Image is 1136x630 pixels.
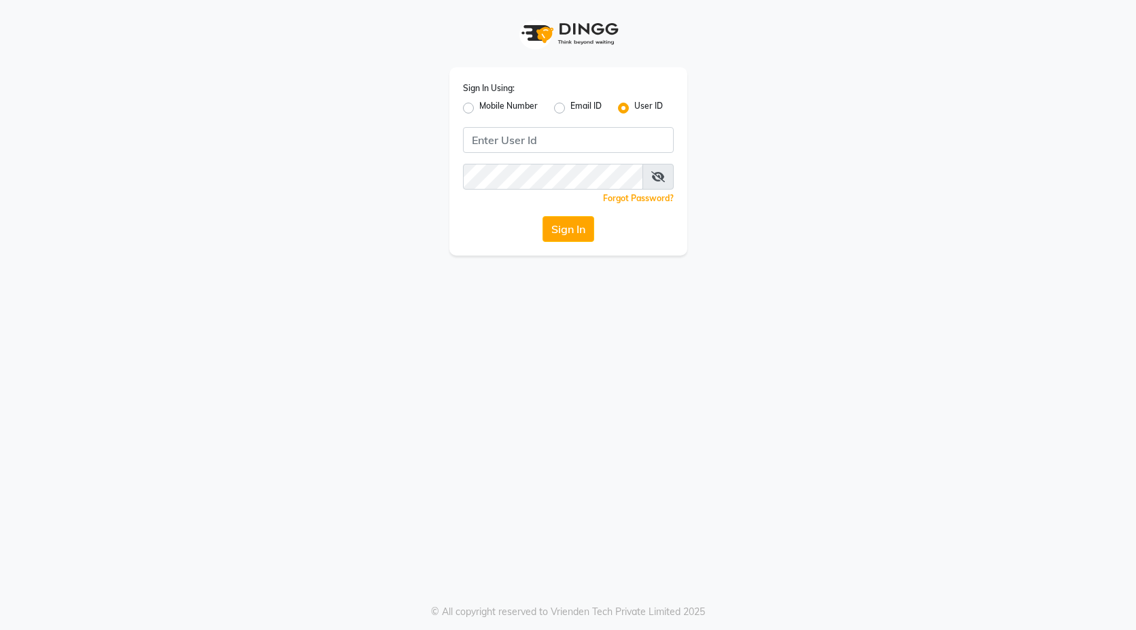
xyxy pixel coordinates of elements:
label: Email ID [570,100,602,116]
input: Username [463,127,674,153]
label: Mobile Number [479,100,538,116]
button: Sign In [543,216,594,242]
input: Username [463,164,643,190]
img: logo1.svg [514,14,623,54]
label: User ID [634,100,663,116]
a: Forgot Password? [603,193,674,203]
label: Sign In Using: [463,82,515,94]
